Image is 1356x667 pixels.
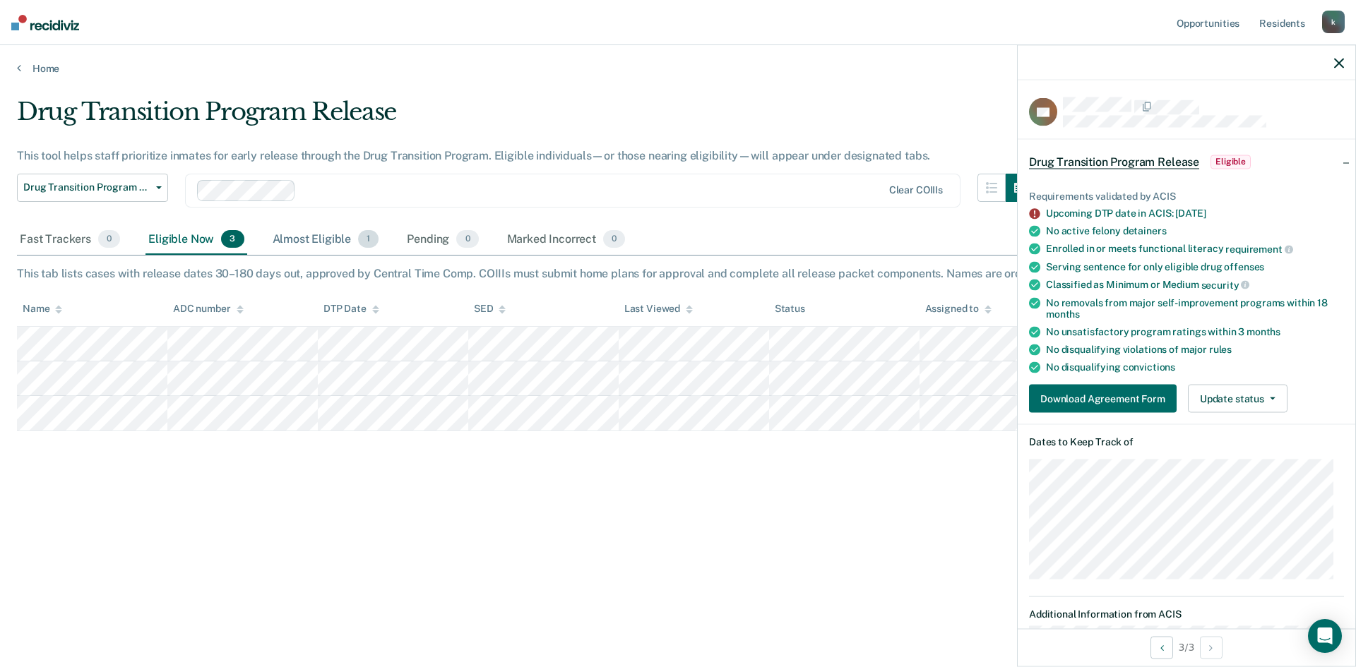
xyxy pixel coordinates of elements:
button: Previous Opportunity [1150,636,1173,659]
button: Next Opportunity [1200,636,1223,659]
span: offenses [1224,261,1264,272]
div: DTP Date [323,303,379,315]
div: Drug Transition Program ReleaseEligible [1018,139,1355,184]
div: No disqualifying [1046,361,1344,373]
img: Recidiviz [11,15,79,30]
div: Name [23,303,62,315]
div: ADC number [173,303,244,315]
span: 0 [98,230,120,248]
div: Fast Trackers [17,224,123,256]
span: 1 [358,230,379,248]
div: This tab lists cases with release dates 30–180 days out, approved by Central Time Comp. COIIIs mu... [17,267,1339,280]
div: Status [775,303,805,315]
div: Enrolled in or meets functional literacy [1046,243,1344,256]
div: 3 / 3 [1018,628,1355,666]
div: Pending [404,224,481,256]
div: k [1322,11,1345,33]
span: Eligible [1211,155,1251,169]
div: Upcoming DTP date in ACIS: [DATE] [1046,208,1344,220]
div: Requirements validated by ACIS [1029,190,1344,202]
button: Download Agreement Form [1029,385,1177,413]
div: No disqualifying violations of major [1046,344,1344,356]
dt: Dates to Keep Track of [1029,436,1344,448]
div: No removals from major self-improvement programs within 18 [1046,296,1344,320]
div: Drug Transition Program Release [17,97,1034,138]
a: Download Agreement Form [1029,385,1182,413]
div: Open Intercom Messenger [1308,619,1342,653]
div: Almost Eligible [270,224,382,256]
div: Marked Incorrect [504,224,629,256]
span: 3 [221,230,244,248]
span: 0 [456,230,478,248]
span: convictions [1123,361,1175,373]
div: Assigned to [925,303,992,315]
div: Eligible Now [145,224,246,256]
span: requirement [1225,244,1292,255]
button: Update status [1188,385,1287,413]
span: security [1201,279,1250,290]
span: months [1247,326,1280,337]
div: No active felony [1046,225,1344,237]
div: This tool helps staff prioritize inmates for early release through the Drug Transition Program. E... [17,149,1034,162]
div: Clear COIIIs [889,184,943,196]
div: Classified as Minimum or Medium [1046,279,1344,292]
dt: Additional Information from ACIS [1029,608,1344,620]
span: rules [1209,344,1232,355]
div: Serving sentence for only eligible drug [1046,261,1344,273]
span: months [1046,308,1080,320]
a: Home [17,62,1339,75]
div: No unsatisfactory program ratings within 3 [1046,326,1344,338]
div: SED [474,303,506,315]
span: 0 [603,230,625,248]
div: Last Viewed [624,303,693,315]
span: Drug Transition Program Release [1029,155,1199,169]
span: detainers [1123,225,1167,236]
span: Drug Transition Program Release [23,181,150,193]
